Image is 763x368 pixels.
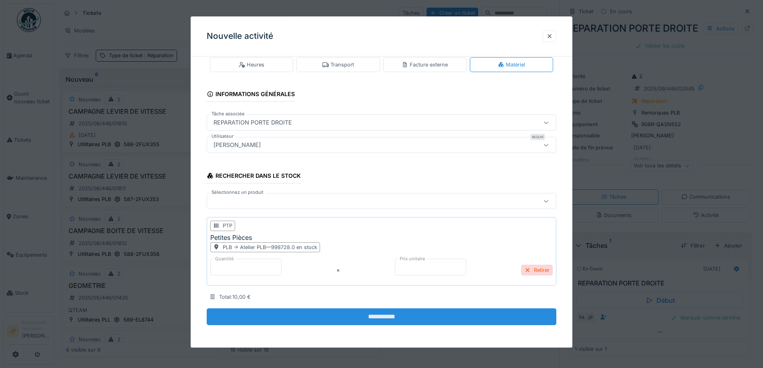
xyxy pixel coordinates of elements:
[398,255,427,262] label: Prix unitaire
[322,61,354,68] div: Transport
[210,189,265,196] label: Sélectionnez un produit
[207,31,273,41] h3: Nouvelle activité
[223,243,317,251] div: PLB -> Atelier PLB — 998728.0 en stock
[210,233,252,242] div: Petites Pièces
[239,61,264,68] div: Heures
[210,119,295,127] div: REPARATION PORTE DROITE
[213,255,236,262] label: Quantité
[210,141,264,150] div: [PERSON_NAME]
[207,88,295,102] div: Informations générales
[210,133,235,140] label: Utilisateur
[207,170,301,184] div: Rechercher dans le stock
[223,222,232,230] div: PTP
[530,134,545,141] div: Requis
[498,61,525,68] div: Matériel
[521,265,553,276] div: Retirer
[219,293,251,301] div: Total : 10,00 €
[210,111,246,118] label: Tâche associée
[402,61,448,68] div: Facture externe
[336,267,340,274] div: ×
